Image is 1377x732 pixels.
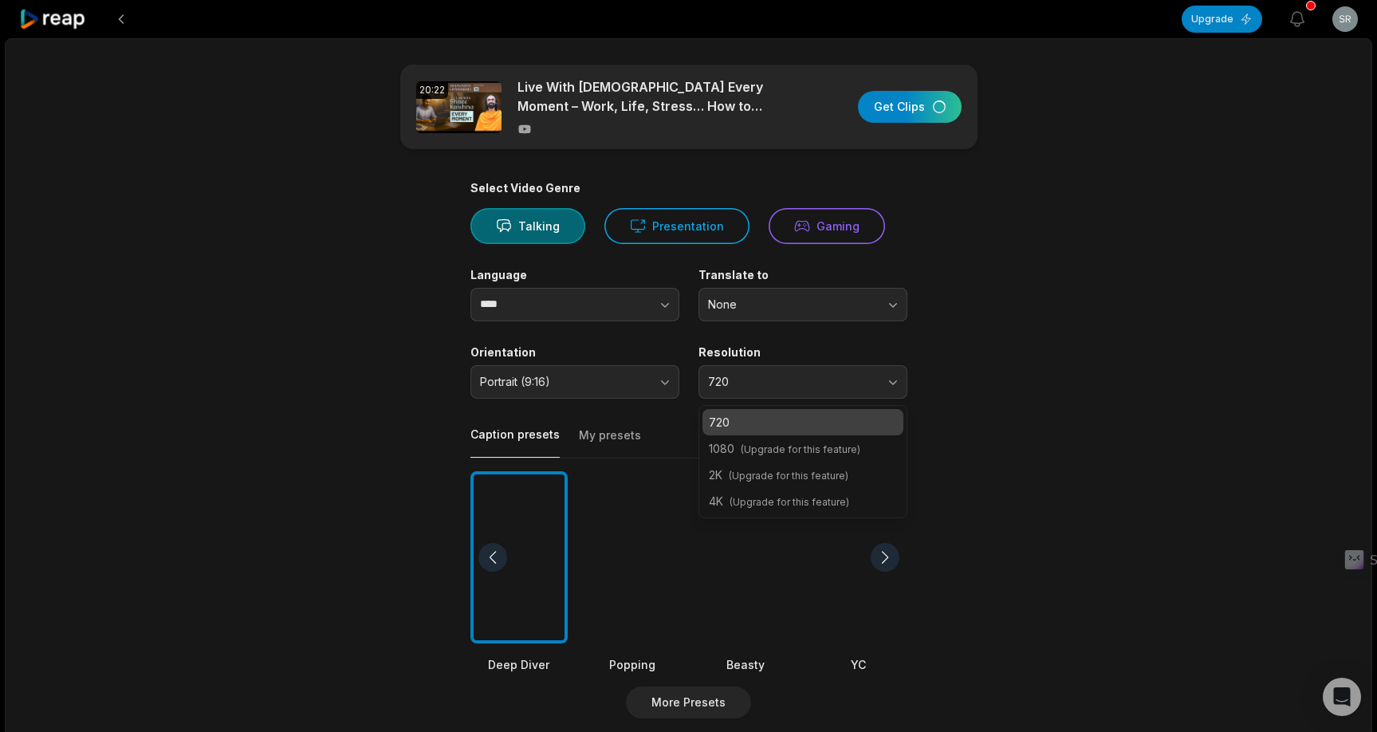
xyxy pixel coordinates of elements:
[470,427,560,458] button: Caption presets
[604,208,749,244] button: Presentation
[470,208,585,244] button: Talking
[626,687,751,718] button: More Presets
[698,405,907,518] div: 720
[470,268,679,282] label: Language
[741,443,860,455] span: (Upgrade for this feature)
[698,345,907,360] label: Resolution
[1182,6,1262,33] button: Upgrade
[697,656,794,673] div: Beasty
[698,365,907,399] button: 720
[709,493,897,510] p: 4K
[470,656,568,673] div: Deep Diver
[1323,678,1361,716] div: Open Intercom Messenger
[698,268,907,282] label: Translate to
[858,91,962,123] button: Get Clips
[579,427,641,458] button: My presets
[708,375,875,389] span: 720
[470,181,907,195] div: Select Video Genre
[584,656,681,673] div: Popping
[810,656,907,673] div: YC
[708,297,875,312] span: None
[709,466,897,483] p: 2K
[517,77,793,116] p: Live With [DEMOGRAPHIC_DATA] Every Moment – Work, Life, Stress… How to Remember [DEMOGRAPHIC_DATA...
[730,496,849,508] span: (Upgrade for this feature)
[709,414,897,431] p: 720
[769,208,885,244] button: Gaming
[416,81,448,99] div: 20:22
[729,470,848,482] span: (Upgrade for this feature)
[709,440,897,457] p: 1080
[470,365,679,399] button: Portrait (9:16)
[470,345,679,360] label: Orientation
[698,288,907,321] button: None
[480,375,647,389] span: Portrait (9:16)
